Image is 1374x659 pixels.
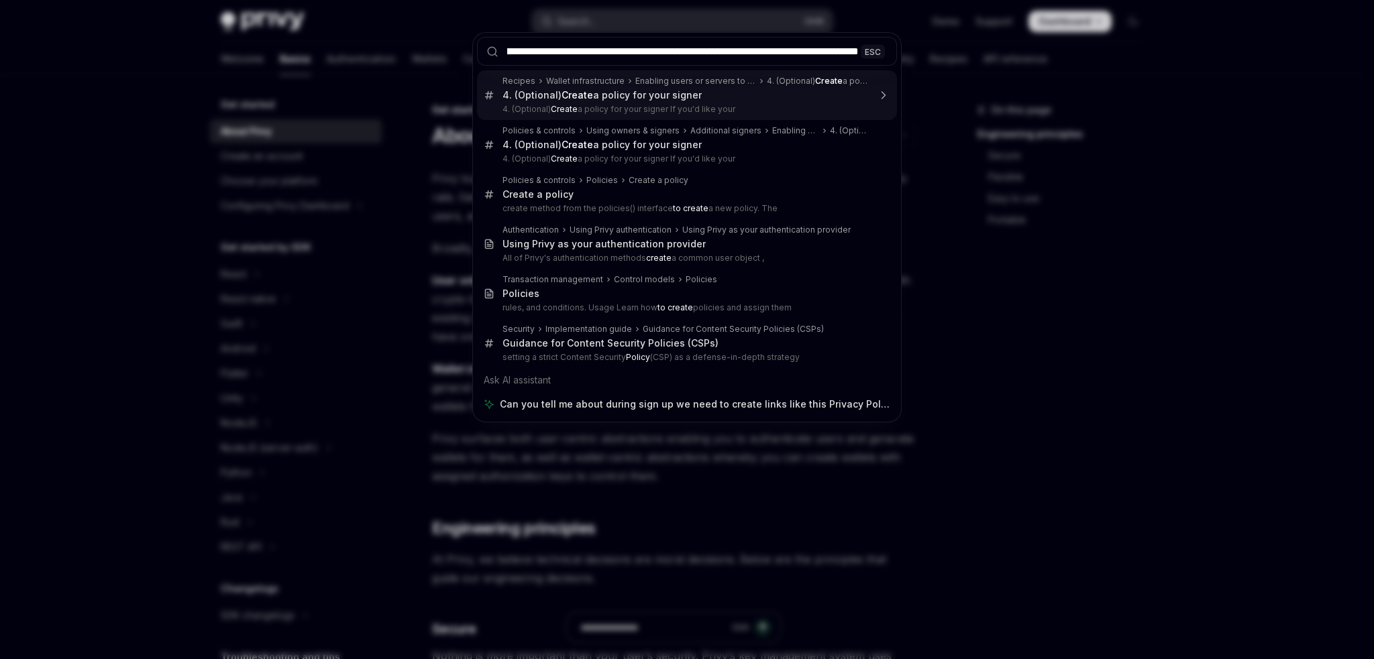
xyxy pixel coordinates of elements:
[503,238,706,250] div: Using Privy as your authentication provider
[686,274,717,285] div: Policies
[503,253,869,263] p: All of Privy's authentication methods a common user object ,
[614,274,675,285] div: Control models
[673,203,708,213] b: to create
[586,125,680,136] div: Using owners & signers
[772,125,819,136] div: Enabling users or servers to execute transactions
[646,253,672,263] b: create
[503,337,719,349] div: Guidance for Content Security Policies (CSPs)
[815,76,843,86] b: Create
[586,175,618,186] div: Policies
[503,188,574,200] div: Create a policy
[570,225,672,235] div: Using Privy authentication
[503,104,869,115] p: 4. (Optional) a policy for your signer If you'd like your
[626,352,650,362] b: Policy
[657,302,693,312] b: to create
[551,104,578,114] b: Create
[546,76,625,86] div: Wallet infrastructure
[503,352,869,363] p: setting a strict Content Security (CSP) as a defense-in-depth strategy
[503,324,535,335] div: Security
[503,154,869,164] p: 4. (Optional) a policy for your signer If you'd like your
[551,154,578,164] b: Create
[682,225,851,235] div: Using Privy as your authentication provider
[503,89,702,101] div: 4. (Optional) a policy for your signer
[503,139,702,151] div: 4. (Optional) a policy for your signer
[562,139,593,150] b: Create
[477,368,897,392] div: Ask AI assistant
[500,398,890,411] span: Can you tell me about during sign up we need to create links like this Privacy Policy and Terms o...
[562,89,593,101] b: Create
[503,302,869,313] p: rules, and conditions. Usage Learn how policies and assign them
[503,125,576,136] div: Policies & controls
[503,225,559,235] div: Authentication
[767,76,869,86] div: 4. (Optional) a policy for your signer
[503,274,603,285] div: Transaction management
[503,175,576,186] div: Policies & controls
[503,76,535,86] div: Recipes
[861,44,885,58] div: ESC
[830,125,869,136] div: 4. (Optional) a policy for your signer
[545,324,632,335] div: Implementation guide
[643,324,824,335] div: Guidance for Content Security Policies (CSPs)
[503,288,539,300] div: Policies
[503,203,869,214] p: create method from the policies() interface a new policy. The
[629,175,688,186] div: Create a policy
[690,125,761,136] div: Additional signers
[635,76,756,86] div: Enabling users or servers to execute transactions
